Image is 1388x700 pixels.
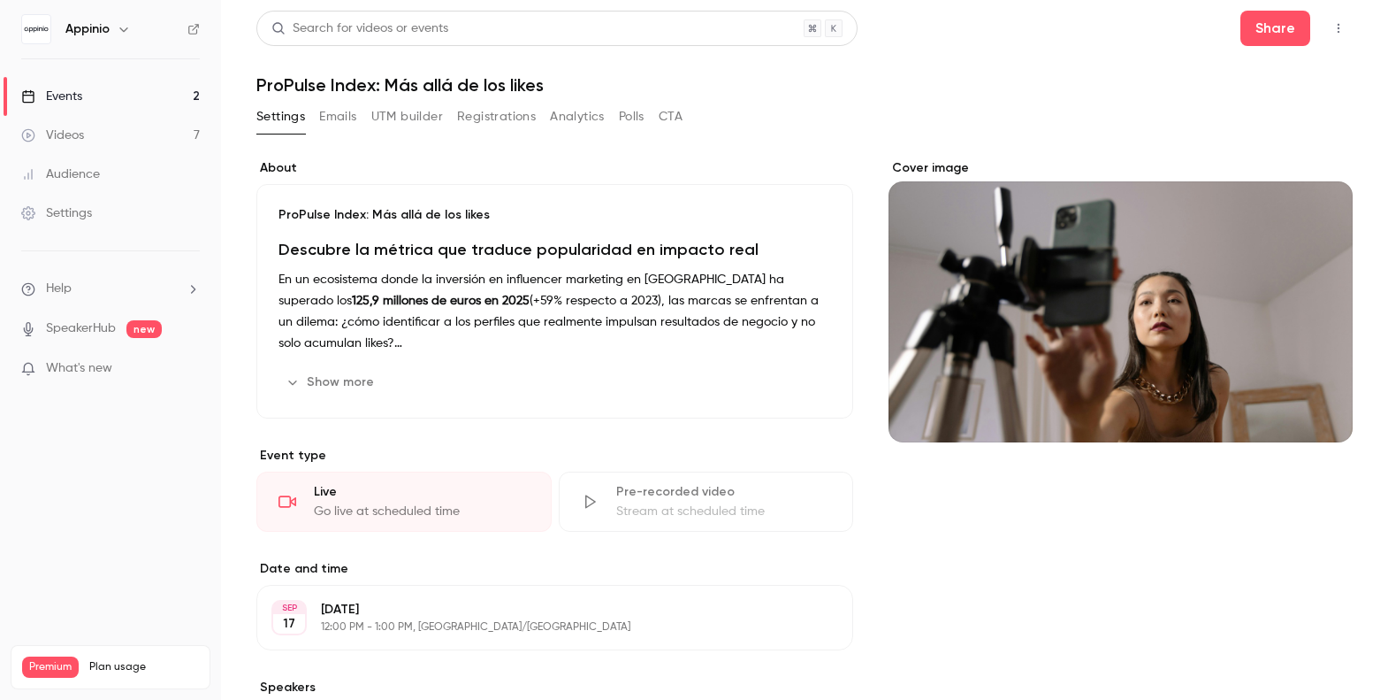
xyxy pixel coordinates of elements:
[89,660,199,674] span: Plan usage
[321,620,759,635] p: 12:00 PM - 1:00 PM, [GEOGRAPHIC_DATA]/[GEOGRAPHIC_DATA]
[22,657,79,678] span: Premium
[256,159,853,177] label: About
[321,601,759,619] p: [DATE]
[126,320,162,338] span: new
[888,159,1353,442] section: Cover image
[278,368,385,396] button: Show more
[256,74,1353,96] h1: ProPulse Index: Más allá de los likes
[616,503,832,520] div: Stream at scheduled time
[21,165,100,183] div: Audience
[659,103,683,131] button: CTA
[65,20,110,38] h6: Appinio
[256,472,552,532] div: LiveGo live at scheduled time
[616,483,832,501] div: Pre-recorded video
[256,447,853,465] p: Event type
[314,503,530,520] div: Go live at scheduled time
[283,615,295,633] p: 17
[371,103,443,131] button: UTM builder
[21,204,92,222] div: Settings
[21,127,84,144] div: Videos
[457,103,536,131] button: Registrations
[1240,11,1310,46] button: Share
[559,472,854,532] div: Pre-recorded videoStream at scheduled time
[22,15,50,43] img: Appinio
[256,679,853,696] label: Speakers
[278,269,831,354] p: En un ecosistema donde la inversión en influencer marketing en [GEOGRAPHIC_DATA] ha superado los ...
[46,280,72,298] span: Help
[256,560,853,578] label: Date and time
[21,88,82,105] div: Events
[271,19,448,38] div: Search for videos or events
[21,280,200,298] li: help-dropdown-opener
[273,602,305,614] div: SEP
[352,295,530,307] strong: 125,9 millones de euros en 2025
[314,483,530,501] div: Live
[550,103,605,131] button: Analytics
[278,240,759,259] strong: Descubre la métrica que traduce popularidad en impacto real
[256,103,305,131] button: Settings
[46,359,112,378] span: What's new
[278,206,831,224] p: ProPulse Index: Más allá de los likes
[46,319,116,338] a: SpeakerHub
[619,103,644,131] button: Polls
[888,159,1353,177] label: Cover image
[319,103,356,131] button: Emails
[179,361,200,377] iframe: Noticeable Trigger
